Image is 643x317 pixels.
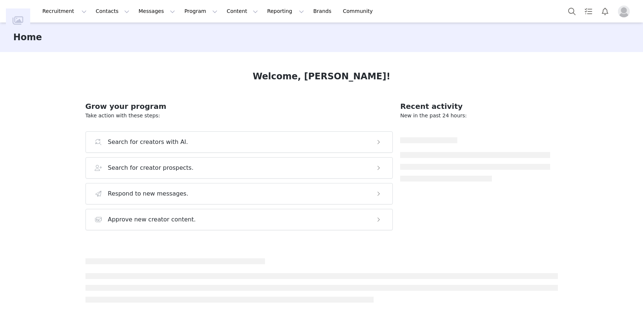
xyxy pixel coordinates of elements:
[134,3,179,20] button: Messages
[85,131,393,153] button: Search for creators with AI.
[85,183,393,204] button: Respond to new messages.
[618,6,630,17] img: placeholder-profile.jpg
[85,112,393,120] p: Take action with these steps:
[108,215,196,224] h3: Approve new creator content.
[564,3,580,20] button: Search
[108,189,189,198] h3: Respond to new messages.
[597,3,613,20] button: Notifications
[85,209,393,230] button: Approve new creator content.
[91,3,134,20] button: Contacts
[108,163,194,172] h3: Search for creator prospects.
[85,157,393,179] button: Search for creator prospects.
[38,3,91,20] button: Recruitment
[180,3,222,20] button: Program
[13,31,42,44] h3: Home
[614,6,637,17] button: Profile
[580,3,597,20] a: Tasks
[253,70,391,83] h1: Welcome, [PERSON_NAME]!
[400,112,550,120] p: New in the past 24 hours:
[222,3,262,20] button: Content
[263,3,308,20] button: Reporting
[309,3,338,20] a: Brands
[85,101,393,112] h2: Grow your program
[400,101,550,112] h2: Recent activity
[339,3,381,20] a: Community
[108,138,188,147] h3: Search for creators with AI.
